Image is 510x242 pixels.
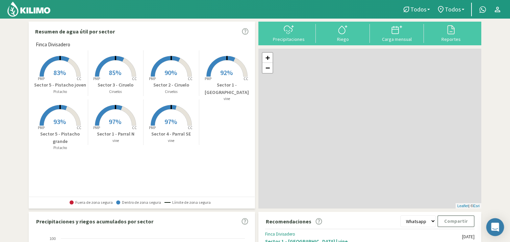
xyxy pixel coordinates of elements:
button: Carga mensual [370,24,424,42]
span: 92% [220,68,233,77]
span: Todos [445,6,461,13]
div: Open Intercom Messenger [486,218,504,236]
p: Precipitaciones y riegos acumulados por sector [36,217,153,225]
div: Precipitaciones [264,37,314,42]
tspan: PMP [93,125,100,130]
tspan: PMP [93,76,100,81]
p: Ciruelos [88,89,144,95]
button: Precipitaciones [262,24,316,42]
tspan: PMP [149,76,156,81]
p: vine [144,138,199,144]
text: 100 [50,237,56,241]
tspan: CC [132,125,137,130]
p: vine [199,96,255,102]
p: Sector 1 - Parral N [88,130,144,138]
p: Ciruelos [144,89,199,95]
p: Resumen de agua útil por sector [35,27,115,35]
p: Sector 5 - Pistacho grande [32,130,88,145]
img: Kilimo [7,1,51,17]
span: 85% [109,68,121,77]
div: Reportes [426,37,476,42]
tspan: PMP [149,125,156,130]
tspan: CC [77,76,81,81]
span: Todos [410,6,427,13]
p: Sector 5 - Pistacho joven [32,81,88,89]
a: Esri [473,204,480,208]
div: Carga mensual [372,37,422,42]
p: Pistacho [32,145,88,151]
p: Sector 3 - Ciruelo [88,81,144,89]
a: Zoom out [262,63,273,73]
a: Zoom in [262,53,273,63]
span: 97% [109,117,121,126]
div: Finca Divisadero [265,232,462,237]
span: 93% [53,117,66,126]
p: Pistacho [32,89,88,95]
tspan: PMP [38,125,45,130]
tspan: CC [77,125,81,130]
p: Sector 4 - Parral SE [144,130,199,138]
div: Riego [318,37,368,42]
span: 83% [53,68,66,77]
tspan: PMP [205,76,211,81]
button: Reportes [424,24,478,42]
span: Dentro de zona segura [116,200,161,205]
span: Fuera de zona segura [70,200,113,205]
p: Sector 2 - Ciruelo [144,81,199,89]
tspan: CC [244,76,248,81]
span: 90% [164,68,177,77]
div: | © [456,203,481,209]
button: Riego [316,24,370,42]
tspan: PMP [38,76,45,81]
p: vine [88,138,144,144]
span: Límite de zona segura [164,200,211,205]
div: [DATE] [462,234,475,240]
a: Leaflet [457,204,468,208]
tspan: CC [188,125,193,130]
tspan: CC [188,76,193,81]
span: 97% [164,117,177,126]
p: Recomendaciones [266,217,311,225]
span: Finca Divisadero [36,41,70,49]
p: Sector 1 - [GEOGRAPHIC_DATA] [199,81,255,96]
tspan: CC [132,76,137,81]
